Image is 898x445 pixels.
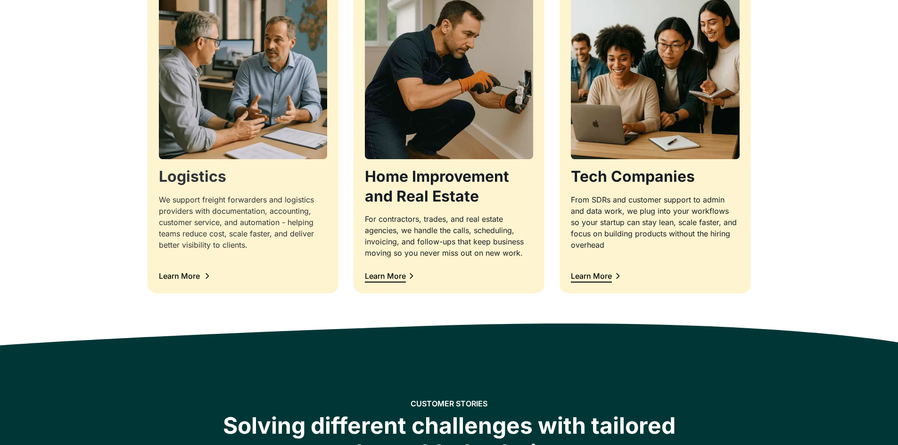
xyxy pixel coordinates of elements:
[159,194,327,251] div: We support freight forwarders and logistics providers with documentation, accounting, customer se...
[365,272,406,280] div: Learn More
[365,167,533,206] h3: Home Improvement and Real Estate
[741,343,898,445] iframe: Chat Widget
[571,167,739,186] h3: Tech Companies
[411,399,487,408] h2: CUSTOMER STORIES
[159,167,327,186] h3: Logistics
[365,213,533,259] div: For contractors, trades, and real estate agencies, we handle the calls, scheduling, invoicing, an...
[159,272,200,280] div: Learn More
[571,272,612,280] div: Learn More
[571,194,739,251] div: From SDRs and customer support to admin and data work, we plug into your workflows so your startu...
